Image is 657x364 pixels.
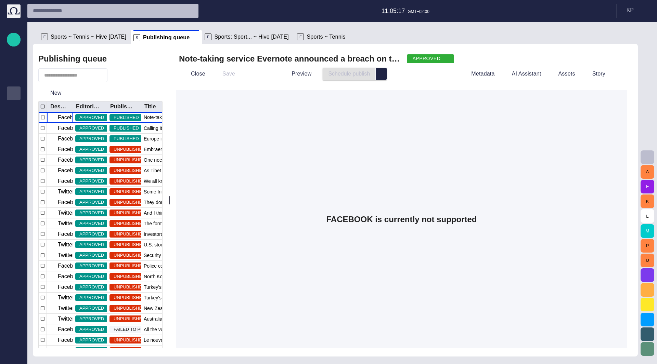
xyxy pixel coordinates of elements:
div: AI Assistant [7,223,21,237]
p: GMT+02:00 [408,9,429,15]
span: Publishing queue [143,34,190,41]
p: 11:05:17 [382,6,405,15]
span: APPROVED [75,305,108,312]
p: Facebook [58,325,82,334]
p: Twitter [58,209,74,217]
button: P [641,239,654,253]
span: Story folders [10,76,18,84]
button: A [641,165,654,179]
span: UNPUBLISHED [109,146,149,153]
button: Preview [276,68,317,80]
p: Social Media [10,185,18,192]
span: APPROVED [75,220,108,227]
p: Facebook [58,177,82,185]
span: Octopus [10,240,18,248]
p: Octopus [10,240,18,246]
span: APPROVED [75,210,108,216]
span: And I think this needs to be changed. And if you want to solve the dsajfsadl jflkdsa [144,210,245,216]
p: S [133,34,140,41]
div: Octopus [7,237,21,251]
div: FSports ~ Tennis ~ Hive [DATE] [38,30,131,44]
span: Police could be seen patrolling the area around the German chancellory and sadpksajdlkcjsal [144,262,245,269]
p: Administration [10,130,18,137]
span: As Tibet prepares to mark 50 years since the Dalai Lama fled [144,167,245,174]
div: [PERSON_NAME]'s media (playout) [7,155,21,168]
span: APPROVED [75,178,108,185]
span: PUBLISHED [109,135,143,142]
span: Security was stepped up in the German capital on Sunday (February 22) [144,252,245,259]
span: All the voters voted 100 percent in favour of our great lead [144,326,245,333]
span: UNPUBLISHED [109,188,149,195]
span: APPROVED [75,199,108,206]
p: Twitter [58,251,74,259]
button: M [641,224,654,238]
span: U.S. stocks were mixed Monday, the first trading day since the so-called sequester went into effe... [144,241,245,248]
p: Facebook [58,336,82,344]
p: Twitter [58,188,74,196]
span: APPROVED [75,294,108,301]
span: APPROVED [75,284,108,291]
span: APPROVED [75,167,108,174]
span: APPROVED [75,146,108,153]
p: Facebook [58,262,82,270]
span: PUBLISHED [109,114,143,121]
p: Twitter [58,294,74,302]
p: Facebook [58,145,82,153]
span: UNPUBLISHED [109,241,149,248]
button: Close [179,68,208,80]
span: Embraer, Brazil's number one exporter of manufactured goods, [144,146,245,153]
span: UNPUBLISHED [109,284,149,291]
span: UNPUBLISHED [109,262,149,269]
h2: Note-taking service Evernote announced a breach on their net [179,53,401,64]
div: FSports: Sport... ~ Hive [DATE] [202,30,294,44]
span: APPROVED [75,252,108,259]
p: Facebook [58,198,82,206]
p: My OctopusX [10,171,18,178]
div: Media-test with filter [7,141,21,155]
p: Facebook [58,124,82,132]
div: Editorial status [76,103,101,110]
span: Note-taking service Evernote announced a breach on their net [144,114,245,121]
h2: FACEBOOK is currently not supported [326,215,477,224]
span: APPROVED [75,337,108,343]
span: APPROVED [75,326,108,333]
span: We all know the Chicago Blackhawks have been soaring this season in the NHL, but what about the p... [144,178,245,185]
p: F [205,33,211,40]
span: [URL][DOMAIN_NAME] [10,212,18,220]
button: Metadata [459,68,497,80]
span: Australia Innings63 for 2 (14.5 overs) [144,315,222,322]
span: UNPUBLISHED [109,178,149,185]
span: UNPUBLISHED [109,252,149,259]
span: Media [10,117,18,125]
span: APPROVED [75,315,108,322]
span: UNPUBLISHED [109,220,149,227]
span: UNPUBLISHED [109,210,149,216]
p: Editorial Admin [10,199,18,205]
button: APPROVED [407,54,454,63]
span: UNPUBLISHED [109,337,149,343]
button: K [641,194,654,208]
span: APPROVED [75,231,108,238]
p: [URL][DOMAIN_NAME] [10,212,18,219]
button: L [641,209,654,223]
span: UNPUBLISHED [109,273,149,280]
div: SPublishing queue [131,30,202,44]
p: F [41,33,48,40]
p: Publishing queue KKK [10,103,18,110]
span: APPROVED [75,135,108,142]
span: APPROVED [75,125,108,132]
img: Octopus News Room [7,4,21,18]
span: New Zealand vs Australia ICC match today at 1030 [144,305,245,312]
button: KP [621,4,653,16]
span: Some fringe playoff contenders have been making some moves lately, finding their groove in the se... [144,188,245,195]
span: Le nouveau premier ministre égyptien, Hazem Beblaoui, a déclaré, jeudi 11 juillet, qu'il n'exclua... [144,337,245,343]
span: APPROVED [75,114,108,121]
span: Administration [10,130,18,138]
span: My OctopusX [10,171,18,179]
button: New [38,87,64,99]
p: Publishing queue [10,89,18,96]
p: Media-test with filter [10,144,18,151]
p: F [297,33,304,40]
div: Title [144,103,156,110]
